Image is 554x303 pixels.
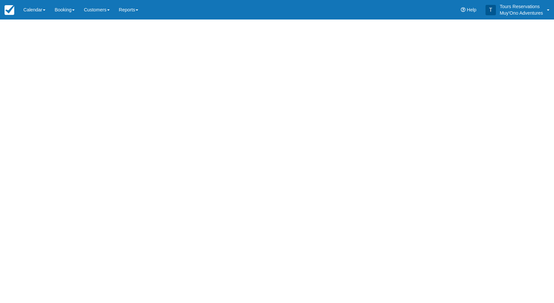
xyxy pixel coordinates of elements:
img: checkfront-main-nav-mini-logo.png [5,5,14,15]
p: Muy'Ono Adventures [500,10,543,16]
div: T [486,5,496,15]
i: Help [461,7,465,12]
span: Help [467,7,476,12]
p: Tours Reservations [500,3,543,10]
